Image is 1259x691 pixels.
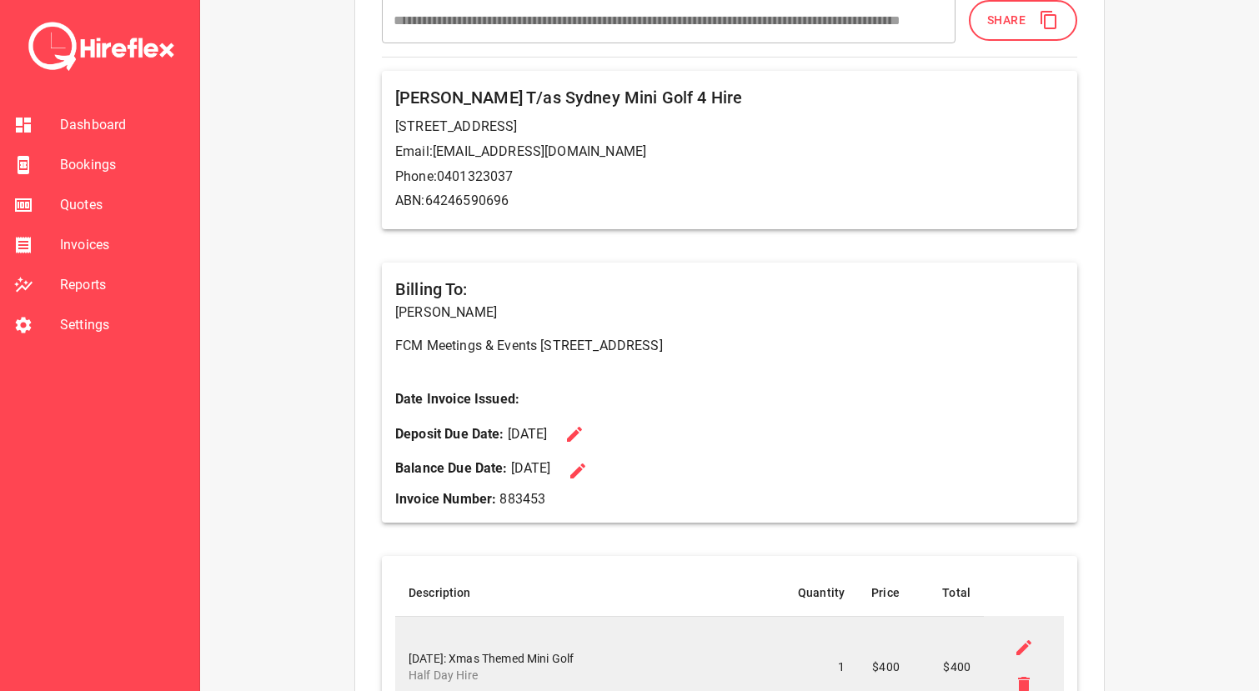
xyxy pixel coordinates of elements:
[858,569,913,617] th: Price
[60,155,186,175] span: Bookings
[395,426,504,442] b: Deposit Due Date:
[395,303,1064,323] p: [PERSON_NAME]
[60,115,186,135] span: Dashboard
[395,191,1064,211] p: ABN: 64246590696
[409,667,771,683] p: Half Day Hire
[395,491,496,507] b: Invoice Number:
[409,650,771,683] div: [DATE]: Xmas Themed Mini Golf
[60,235,186,255] span: Invoices
[395,117,1064,137] p: [STREET_ADDRESS]
[395,424,548,444] p: [DATE]
[395,167,1064,187] p: Phone: 0401323037
[987,10,1026,31] span: Share
[395,460,508,476] b: Balance Due Date:
[60,315,186,335] span: Settings
[395,276,1064,303] h6: Billing To:
[395,336,1064,356] p: FCM Meetings & Events [STREET_ADDRESS]
[395,458,551,478] p: [DATE]
[60,195,186,215] span: Quotes
[395,489,1064,509] p: 883453
[395,142,1064,162] p: Email: [EMAIL_ADDRESS][DOMAIN_NAME]
[395,84,1064,111] h6: [PERSON_NAME] T/as Sydney Mini Golf 4 Hire
[785,569,858,617] th: Quantity
[395,391,519,407] b: Date Invoice Issued:
[395,569,785,617] th: Description
[60,275,186,295] span: Reports
[913,569,984,617] th: Total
